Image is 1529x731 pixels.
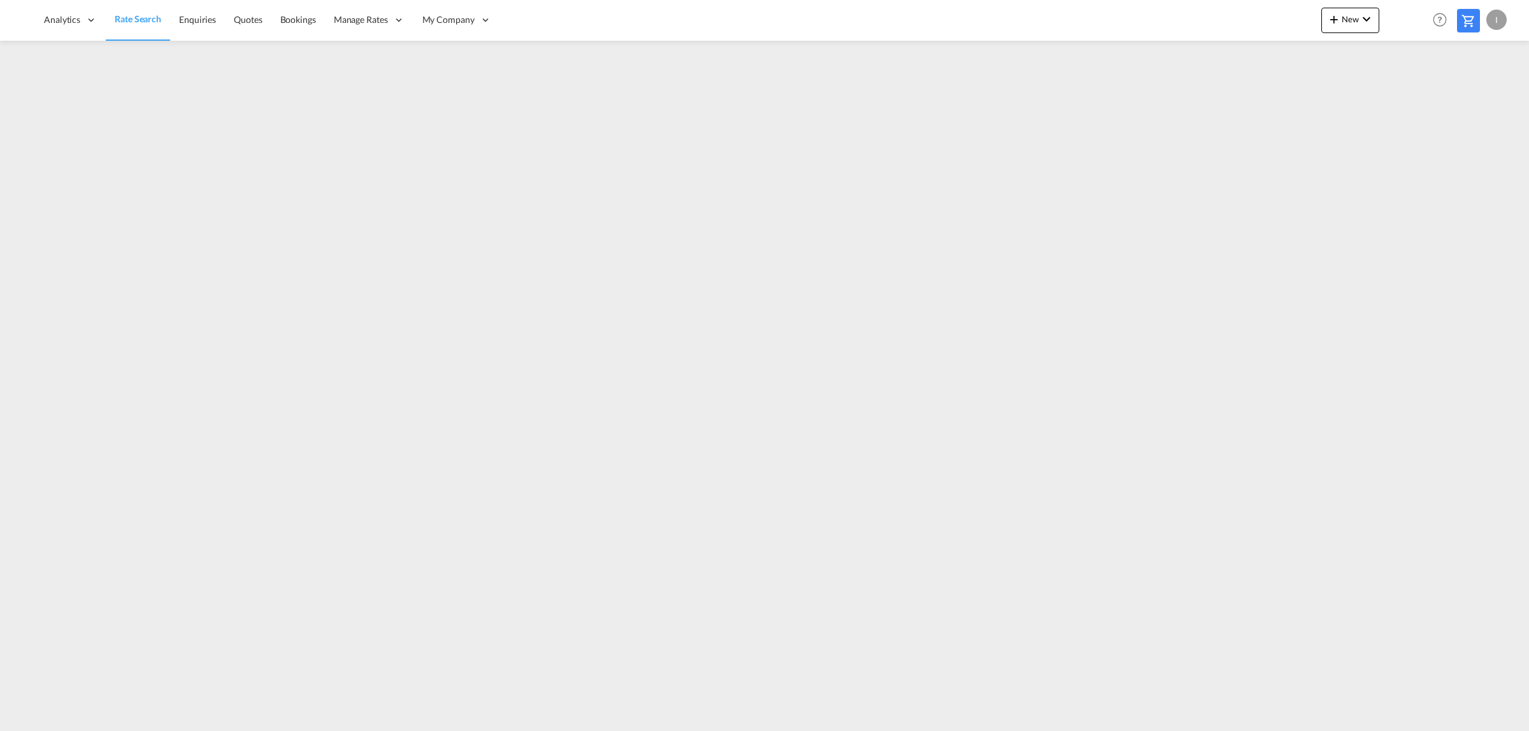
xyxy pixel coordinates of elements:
div: I [1486,10,1507,30]
span: New [1326,14,1374,24]
span: My Company [422,13,475,26]
div: Help [1429,9,1457,32]
span: Bookings [280,14,316,25]
span: Rate Search [115,13,161,24]
md-icon: icon-chevron-down [1359,11,1374,27]
md-icon: icon-plus 400-fg [1326,11,1342,27]
button: icon-plus 400-fgNewicon-chevron-down [1321,8,1379,33]
span: Help [1429,9,1451,31]
span: Quotes [234,14,262,25]
span: Analytics [44,13,80,26]
span: Manage Rates [334,13,388,26]
span: Enquiries [179,14,216,25]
